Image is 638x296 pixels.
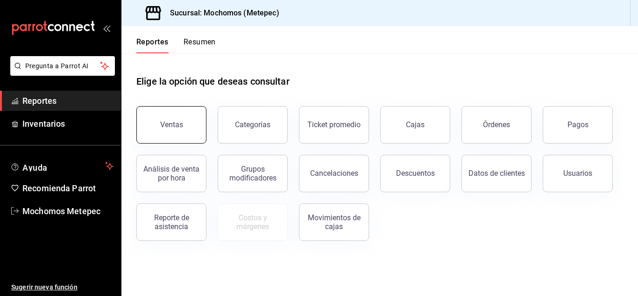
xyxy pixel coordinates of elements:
button: Cajas [380,106,450,144]
div: Ticket promedio [307,120,361,129]
button: Datos de clientes [461,155,532,192]
button: Reporte de asistencia [136,203,206,241]
h1: Elige la opción que deseas consultar [136,74,290,88]
button: open_drawer_menu [103,24,110,32]
div: navigation tabs [136,37,216,53]
span: Recomienda Parrot [22,182,113,195]
div: Reporte de asistencia [142,213,200,231]
div: Análisis de venta por hora [142,165,200,182]
button: Descuentos [380,155,450,192]
button: Usuarios [543,155,613,192]
div: Cancelaciones [310,169,358,178]
span: Mochomos Metepec [22,205,113,217]
button: Pregunta a Parrot AI [10,56,115,76]
div: Cajas [406,120,425,129]
span: Sugerir nueva función [11,282,113,292]
div: Categorías [235,120,270,129]
button: Movimientos de cajas [299,203,369,241]
a: Pregunta a Parrot AI [7,68,115,78]
div: Usuarios [563,169,592,178]
div: Grupos modificadores [224,165,282,182]
h3: Sucursal: Mochomos (Metepec) [163,7,279,19]
div: Pagos [567,120,588,129]
button: Categorías [218,106,288,144]
button: Contrata inventarios para ver este reporte [218,203,288,241]
div: Costos y márgenes [224,213,282,231]
div: Órdenes [483,120,510,129]
div: Ventas [160,120,183,129]
button: Pagos [543,106,613,144]
span: Reportes [22,94,113,107]
span: Ayuda [22,160,101,172]
div: Descuentos [396,169,435,178]
div: Movimientos de cajas [305,213,363,231]
button: Análisis de venta por hora [136,155,206,192]
span: Pregunta a Parrot AI [25,61,100,71]
button: Órdenes [461,106,532,144]
button: Ticket promedio [299,106,369,144]
div: Datos de clientes [468,169,525,178]
button: Reportes [136,37,169,53]
button: Resumen [184,37,216,53]
button: Grupos modificadores [218,155,288,192]
span: Inventarios [22,117,113,130]
button: Ventas [136,106,206,144]
button: Cancelaciones [299,155,369,192]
